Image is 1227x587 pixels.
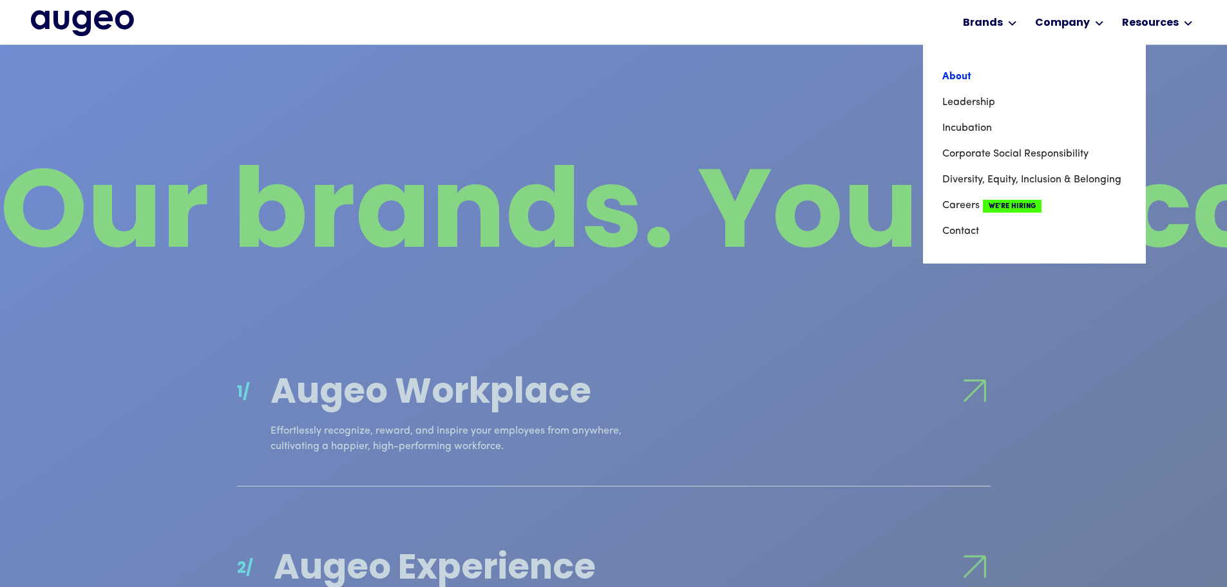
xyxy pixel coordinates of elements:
[942,141,1127,167] a: Corporate Social Responsibility
[1122,15,1179,31] div: Resources
[31,10,134,37] a: home
[942,90,1127,115] a: Leadership
[942,193,1127,218] a: CareersWe're Hiring
[942,167,1127,193] a: Diversity, Equity, Inclusion & Belonging
[1035,15,1090,31] div: Company
[942,218,1127,244] a: Contact
[983,200,1042,213] span: We're Hiring
[942,64,1127,90] a: About
[923,44,1146,264] nav: Company
[942,115,1127,141] a: Incubation
[963,15,1003,31] div: Brands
